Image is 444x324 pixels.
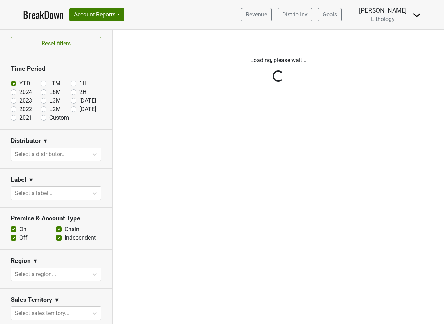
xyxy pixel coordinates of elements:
img: Dropdown Menu [413,11,421,19]
div: [PERSON_NAME] [359,6,407,15]
a: Revenue [241,8,272,21]
a: Distrib Inv [278,8,312,21]
a: BreakDown [23,7,64,22]
a: Goals [318,8,342,21]
button: Account Reports [69,8,124,21]
p: Loading, please wait... [118,56,439,65]
span: Lithology [371,16,395,23]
